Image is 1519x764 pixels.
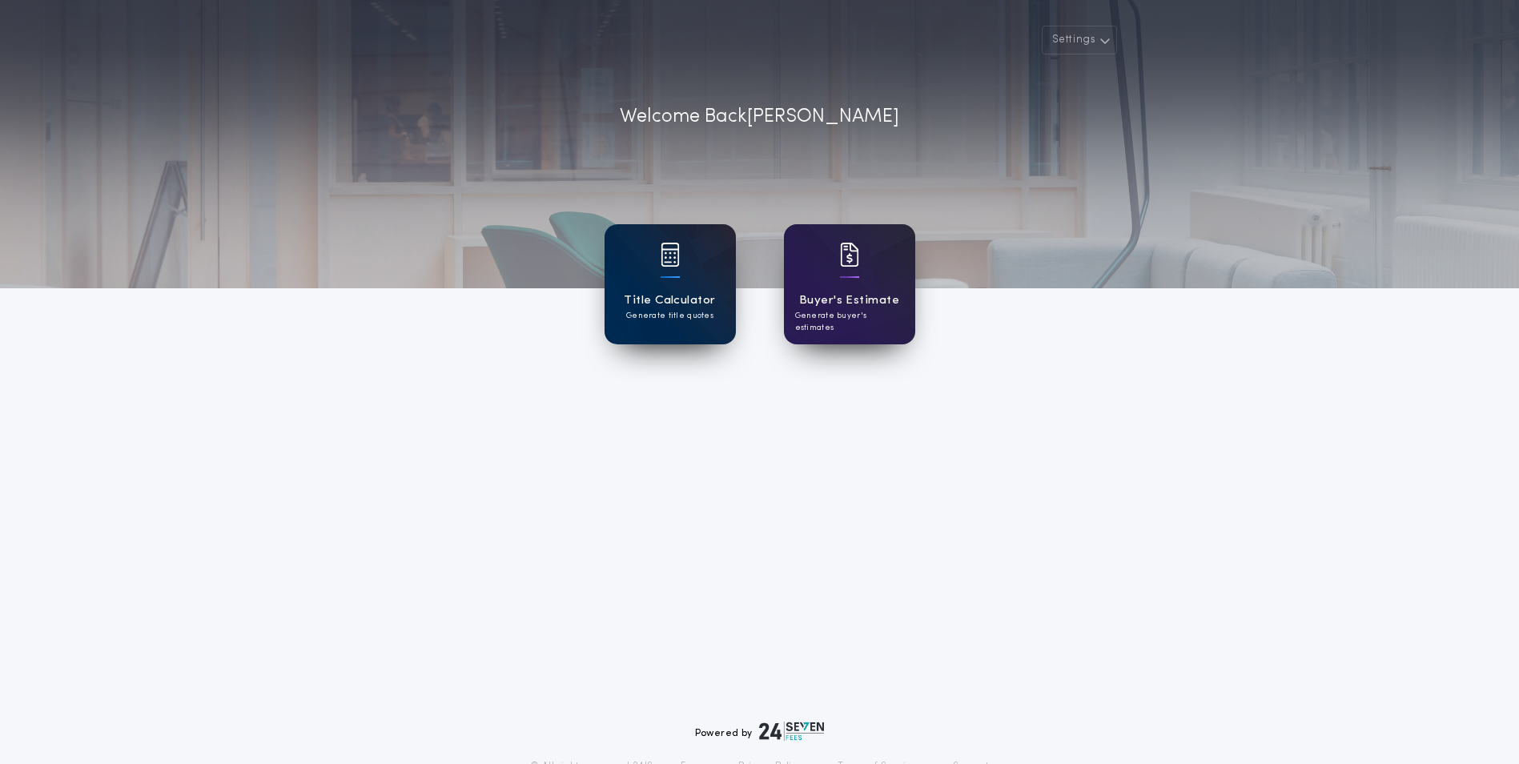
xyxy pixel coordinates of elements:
[799,292,899,310] h1: Buyer's Estimate
[840,243,859,267] img: card icon
[626,310,713,322] p: Generate title quotes
[784,224,915,344] a: card iconBuyer's EstimateGenerate buyer's estimates
[759,722,825,741] img: logo
[605,224,736,344] a: card iconTitle CalculatorGenerate title quotes
[624,292,715,310] h1: Title Calculator
[661,243,680,267] img: card icon
[1042,26,1117,54] button: Settings
[620,103,899,131] p: Welcome Back [PERSON_NAME]
[695,722,825,741] div: Powered by
[795,310,904,334] p: Generate buyer's estimates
